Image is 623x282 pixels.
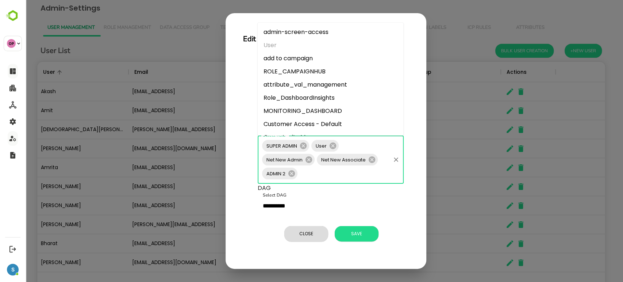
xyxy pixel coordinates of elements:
[286,140,313,152] div: User
[262,229,299,239] span: Close
[236,168,272,179] div: ADMIN 2
[232,52,378,65] li: add to campaign
[232,131,378,144] li: Opportunity Manager
[291,154,352,165] div: Net New Associate
[232,118,378,131] li: Customer Access - Default
[286,142,305,150] span: User
[259,226,303,241] button: Close
[313,229,349,239] span: Save
[4,9,22,23] img: BambooboxLogoMark.f1c84d78b4c51b1a7b5f700c9845e183.svg
[232,184,245,193] label: DAG
[236,156,281,164] span: Net New Admin
[232,78,378,91] li: attribute_val_management
[309,226,353,241] button: Save
[236,140,284,152] div: SUPER ADMIN
[365,155,376,165] button: Clear
[236,154,289,165] div: Net New Admin
[232,26,378,39] li: admin-screen-access
[218,33,383,45] h2: Edit User
[232,65,378,78] li: ROLE_CAMPAIGNHUB
[232,104,378,118] li: MONITORING_DASHBOARD
[8,244,18,254] button: Logout
[236,169,264,178] span: ADMIN 2
[7,264,19,275] div: S
[232,91,378,104] li: Role_DashboardInsights
[237,192,261,198] label: Select DAG
[7,39,16,48] div: OP
[236,142,276,150] span: SUPER ADMIN
[291,156,345,164] span: Net New Associate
